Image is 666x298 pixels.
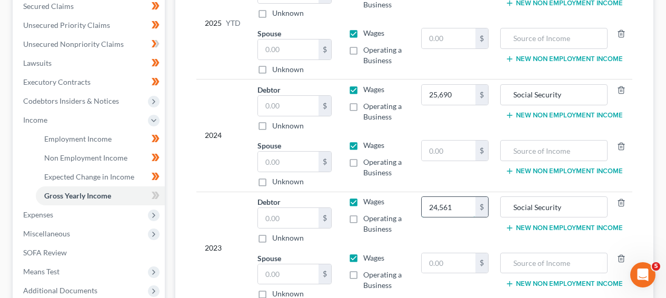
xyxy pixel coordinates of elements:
[422,85,476,105] input: 0.00
[257,84,281,95] label: Debtor
[272,121,304,131] label: Unknown
[36,167,165,186] a: Expected Change in Income
[319,39,331,59] div: $
[23,77,91,86] span: Executory Contracts
[23,96,119,105] span: Codebtors Insiders & Notices
[15,243,165,262] a: SOFA Review
[258,39,319,59] input: 0.00
[23,39,124,48] span: Unsecured Nonpriority Claims
[363,85,384,94] span: Wages
[23,248,67,257] span: SOFA Review
[36,148,165,167] a: Non Employment Income
[15,54,165,73] a: Lawsuits
[257,253,281,264] label: Spouse
[475,85,488,105] div: $
[363,270,402,290] span: Operating a Business
[422,141,476,161] input: 0.00
[23,229,70,238] span: Miscellaneous
[363,102,402,121] span: Operating a Business
[363,197,384,206] span: Wages
[257,140,281,151] label: Spouse
[258,208,319,228] input: 0.00
[475,197,488,217] div: $
[272,233,304,243] label: Unknown
[505,55,623,63] button: New Non Employment Income
[319,152,331,172] div: $
[506,253,602,273] input: Source of Income
[363,45,402,65] span: Operating a Business
[257,28,281,39] label: Spouse
[363,253,384,262] span: Wages
[363,157,402,177] span: Operating a Business
[272,64,304,75] label: Unknown
[505,280,623,288] button: New Non Employment Income
[505,224,623,232] button: New Non Employment Income
[505,167,623,175] button: New Non Employment Income
[319,96,331,116] div: $
[258,152,319,172] input: 0.00
[272,8,304,18] label: Unknown
[36,186,165,205] a: Gross Yearly Income
[15,35,165,54] a: Unsecured Nonpriority Claims
[475,28,488,48] div: $
[44,134,112,143] span: Employment Income
[44,172,134,181] span: Expected Change in Income
[475,141,488,161] div: $
[630,262,655,287] iframe: Intercom live chat
[363,28,384,37] span: Wages
[36,130,165,148] a: Employment Income
[15,16,165,35] a: Unsecured Priority Claims
[506,28,602,48] input: Source of Income
[23,210,53,219] span: Expenses
[363,214,402,233] span: Operating a Business
[422,197,476,217] input: 0.00
[23,267,59,276] span: Means Test
[23,286,97,295] span: Additional Documents
[23,2,74,11] span: Secured Claims
[44,153,127,162] span: Non Employment Income
[363,141,384,150] span: Wages
[652,262,660,271] span: 5
[506,197,602,217] input: Source of Income
[15,73,165,92] a: Executory Contracts
[272,176,304,187] label: Unknown
[23,115,47,124] span: Income
[319,264,331,284] div: $
[506,85,602,105] input: Source of Income
[226,18,241,28] span: YTD
[205,84,241,187] div: 2024
[422,28,476,48] input: 0.00
[23,58,52,67] span: Lawsuits
[44,191,111,200] span: Gross Yearly Income
[505,111,623,120] button: New Non Employment Income
[422,253,476,273] input: 0.00
[23,21,110,29] span: Unsecured Priority Claims
[258,96,319,116] input: 0.00
[506,141,602,161] input: Source of Income
[258,264,319,284] input: 0.00
[257,196,281,207] label: Debtor
[319,208,331,228] div: $
[475,253,488,273] div: $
